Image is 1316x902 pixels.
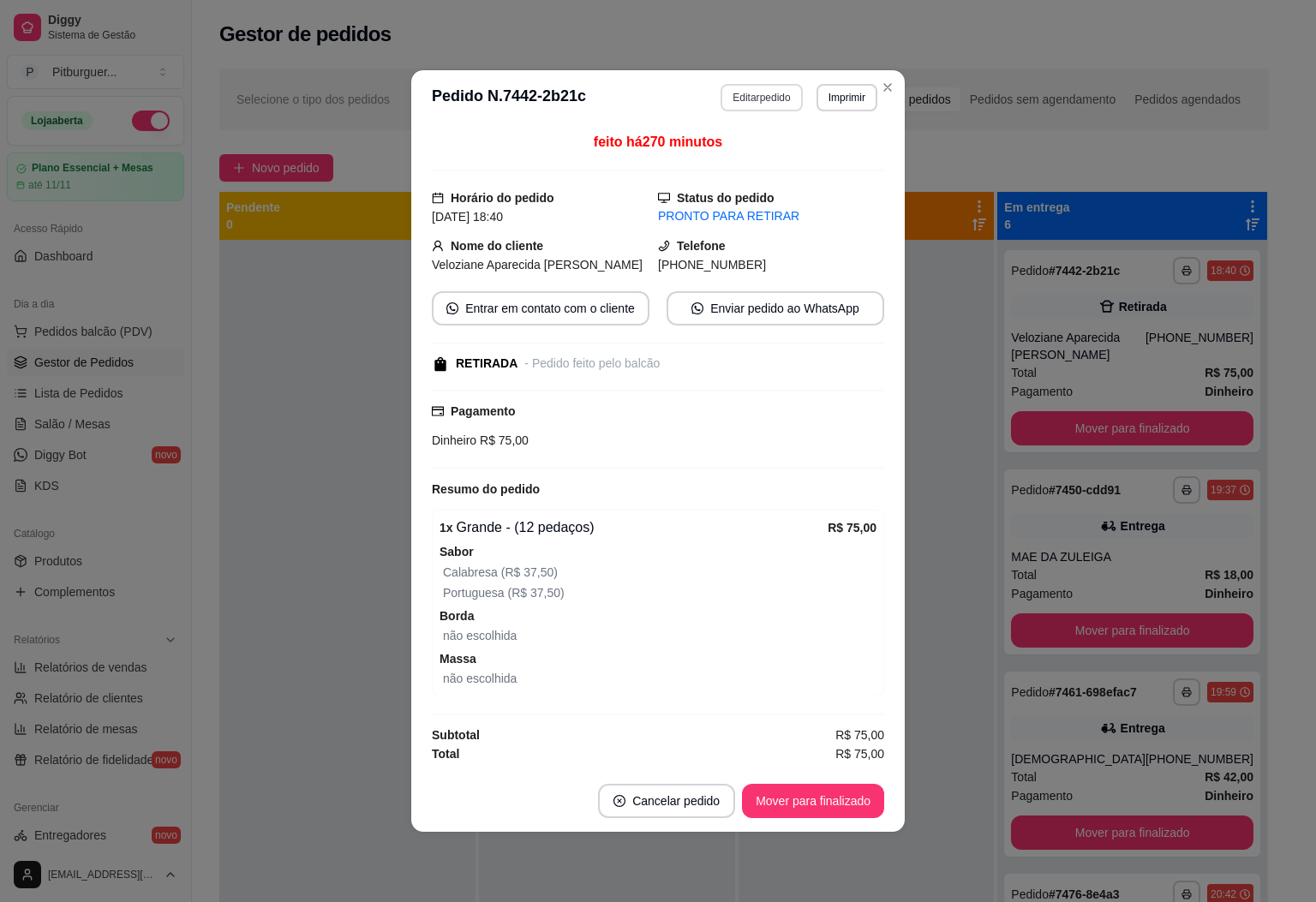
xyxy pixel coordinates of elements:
[817,84,877,111] button: Imprimir
[691,302,703,314] span: whats-app
[835,744,884,763] span: R$ 75,00
[440,609,474,623] strong: Borda
[658,192,670,204] span: desktop
[451,239,543,253] strong: Nome do cliente
[874,74,901,101] button: Close
[658,207,884,225] div: PRONTO PARA RETIRAR
[835,726,884,744] span: R$ 75,00
[677,191,775,205] strong: Status do pedido
[432,192,444,204] span: calendar
[443,672,517,685] span: não escolhida
[443,586,505,600] span: Portuguesa
[432,84,586,111] h3: Pedido N. 7442-2b21c
[677,239,726,253] strong: Telefone
[594,134,722,149] span: feito há 270 minutos
[667,291,884,326] button: whats-appEnviar pedido ao WhatsApp
[451,191,554,205] strong: Horário do pedido
[432,433,476,447] span: Dinheiro
[443,629,517,642] span: não escolhida
[598,784,735,818] button: close-circleCancelar pedido
[658,258,766,272] span: [PHONE_NUMBER]
[828,521,876,535] strong: R$ 75,00
[476,433,529,447] span: R$ 75,00
[446,302,458,314] span: whats-app
[498,565,558,579] span: (R$ 37,50)
[456,355,517,373] div: RETIRADA
[432,291,649,326] button: whats-appEntrar em contato com o cliente
[451,404,515,418] strong: Pagamento
[524,355,660,373] div: - Pedido feito pelo balcão
[432,747,459,761] strong: Total
[432,210,503,224] span: [DATE] 18:40
[432,258,643,272] span: Veloziane Aparecida [PERSON_NAME]
[742,784,884,818] button: Mover para finalizado
[432,405,444,417] span: credit-card
[505,586,565,600] span: (R$ 37,50)
[440,545,474,559] strong: Sabor
[613,795,625,807] span: close-circle
[440,521,453,535] strong: 1 x
[440,652,476,666] strong: Massa
[432,728,480,742] strong: Subtotal
[443,565,498,579] span: Calabresa
[658,240,670,252] span: phone
[721,84,802,111] button: Editarpedido
[440,517,828,538] div: Grande - (12 pedaços)
[432,482,540,496] strong: Resumo do pedido
[432,240,444,252] span: user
